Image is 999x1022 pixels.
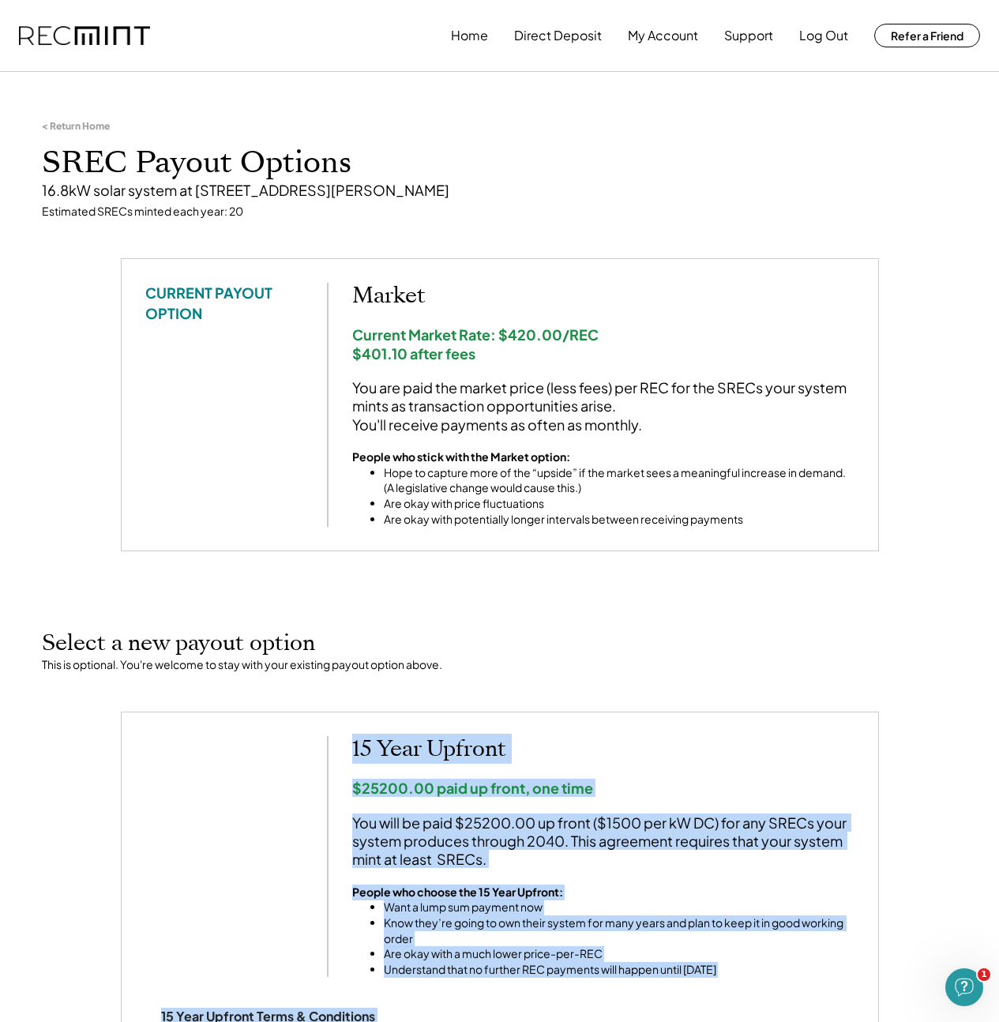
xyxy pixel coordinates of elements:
[42,657,958,673] div: This is optional. You're welcome to stay with your existing payout option above.
[352,813,854,869] div: You will be paid $25200.00 up front ($1500 per kW DC) for any SRECs your system produces through ...
[145,283,303,322] div: CURRENT PAYOUT OPTION
[352,325,854,363] div: Current Market Rate: $420.00/REC $401.10 after fees
[352,283,854,310] h2: Market
[945,968,983,1006] iframe: Intercom live chat
[799,20,848,51] button: Log Out
[384,512,854,528] li: Are okay with potentially longer intervals between receiving payments
[628,20,698,51] button: My Account
[384,915,854,946] li: Know they’re going to own their system for many years and plan to keep it in good working order
[42,181,958,199] div: 16.8kW solar system at [STREET_ADDRESS][PERSON_NAME]
[874,24,980,47] button: Refer a Friend
[384,962,854,978] li: Understand that no further REC payments will happen until [DATE]
[42,204,958,220] div: Estimated SRECs minted each year: 20
[514,20,602,51] button: Direct Deposit
[42,120,110,133] div: < Return Home
[384,496,854,512] li: Are okay with price fluctuations
[42,630,958,657] h2: Select a new payout option
[352,378,854,434] div: You are paid the market price (less fees) per REC for the SRECs your system mints as transaction ...
[451,20,488,51] button: Home
[352,449,570,464] strong: People who stick with the Market option:
[352,779,854,797] div: $25200.00 paid up front, one time
[384,465,854,496] li: Hope to capture more of the “upside” if the market sees a meaningful increase in demand. (A legis...
[724,20,773,51] button: Support
[42,145,958,182] h1: SREC Payout Options
[978,968,990,981] span: 1
[19,26,150,46] img: recmint-logotype%403x.png
[384,900,854,915] li: Want a lump sum payment now
[352,736,854,763] h2: 15 Year Upfront
[384,946,854,962] li: Are okay with a much lower price-per-REC
[352,885,563,899] strong: People who choose the 15 Year Upfront:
